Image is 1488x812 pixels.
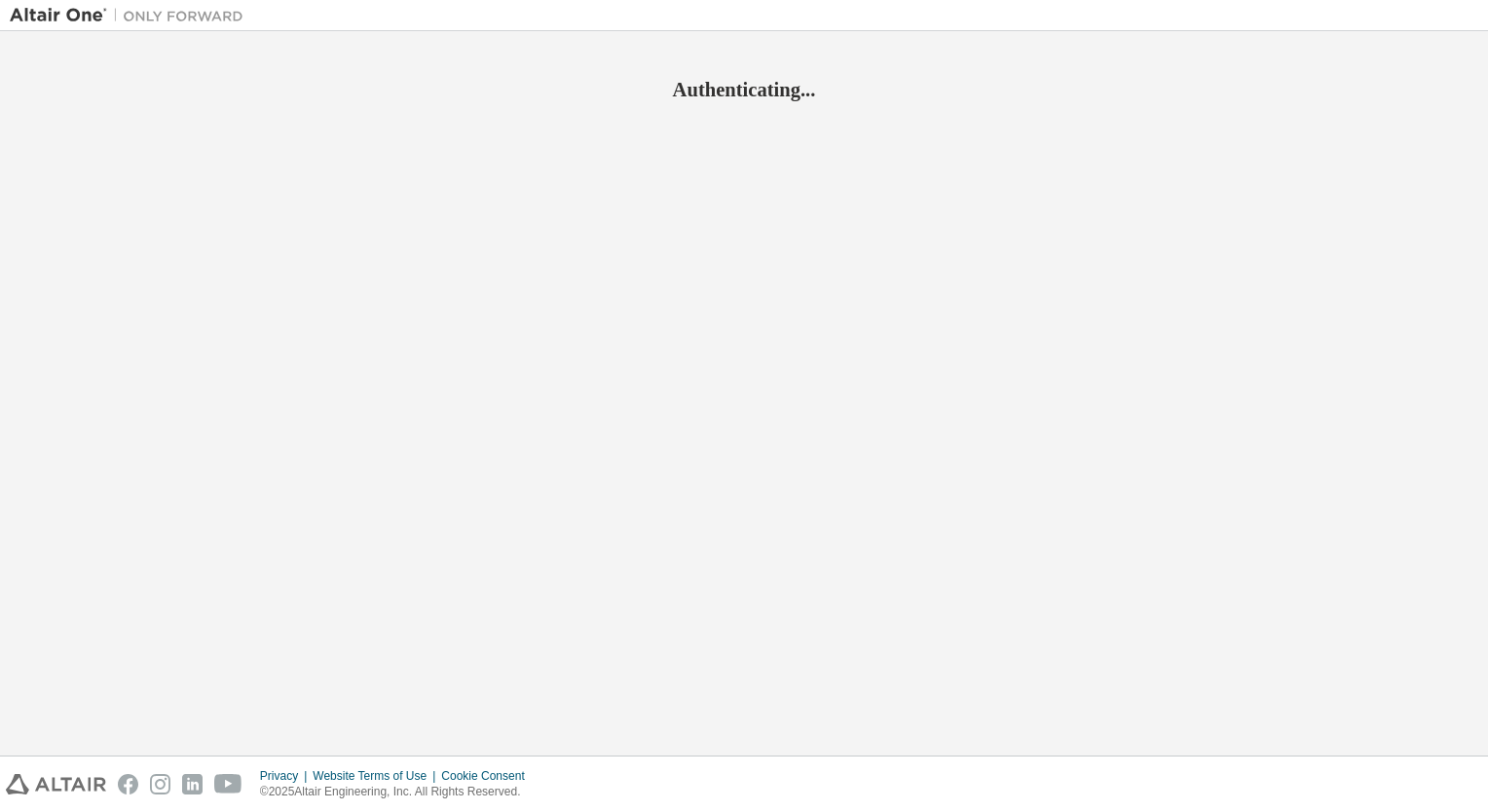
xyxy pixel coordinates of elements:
[10,77,1478,102] h2: Authenticating...
[150,774,170,794] img: instagram.svg
[441,768,536,784] div: Cookie Consent
[6,774,106,794] img: altair_logo.svg
[260,768,313,784] div: Privacy
[118,774,138,794] img: facebook.svg
[10,6,253,25] img: Altair One
[260,784,537,800] p: © 2025 Altair Engineering, Inc. All Rights Reserved.
[313,768,441,784] div: Website Terms of Use
[182,774,203,794] img: linkedin.svg
[214,774,242,794] img: youtube.svg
